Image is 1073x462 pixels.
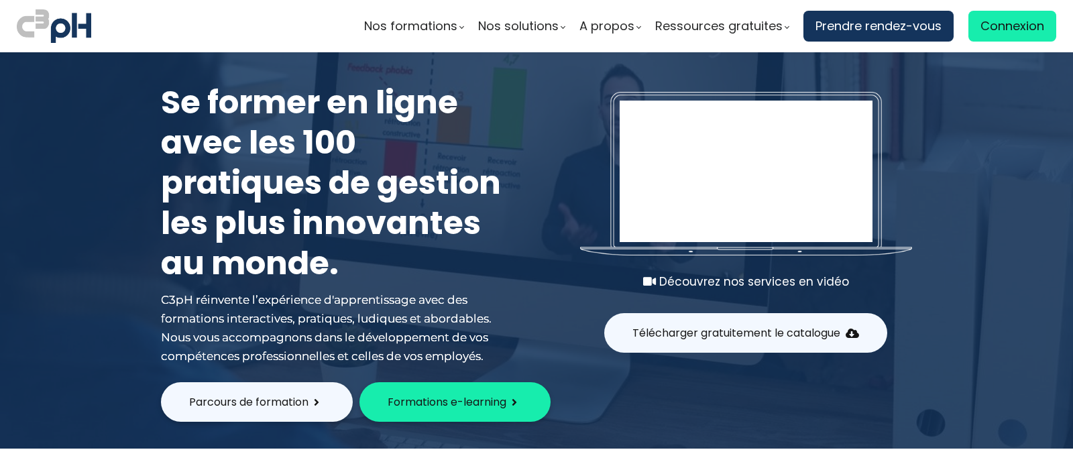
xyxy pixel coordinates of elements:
[161,382,353,422] button: Parcours de formation
[364,16,457,36] span: Nos formations
[579,16,634,36] span: A propos
[580,272,912,291] div: Découvrez nos services en vidéo
[604,313,887,353] button: Télécharger gratuitement le catalogue
[189,394,308,410] span: Parcours de formation
[359,382,551,422] button: Formations e-learning
[980,16,1044,36] span: Connexion
[803,11,954,42] a: Prendre rendez-vous
[655,16,783,36] span: Ressources gratuites
[161,290,510,365] div: C3pH réinvente l’expérience d'apprentissage avec des formations interactives, pratiques, ludiques...
[161,82,510,284] h1: Se former en ligne avec les 100 pratiques de gestion les plus innovantes au monde.
[815,16,942,36] span: Prendre rendez-vous
[632,325,840,341] span: Télécharger gratuitement le catalogue
[968,11,1056,42] a: Connexion
[388,394,506,410] span: Formations e-learning
[17,7,91,46] img: logo C3PH
[478,16,559,36] span: Nos solutions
